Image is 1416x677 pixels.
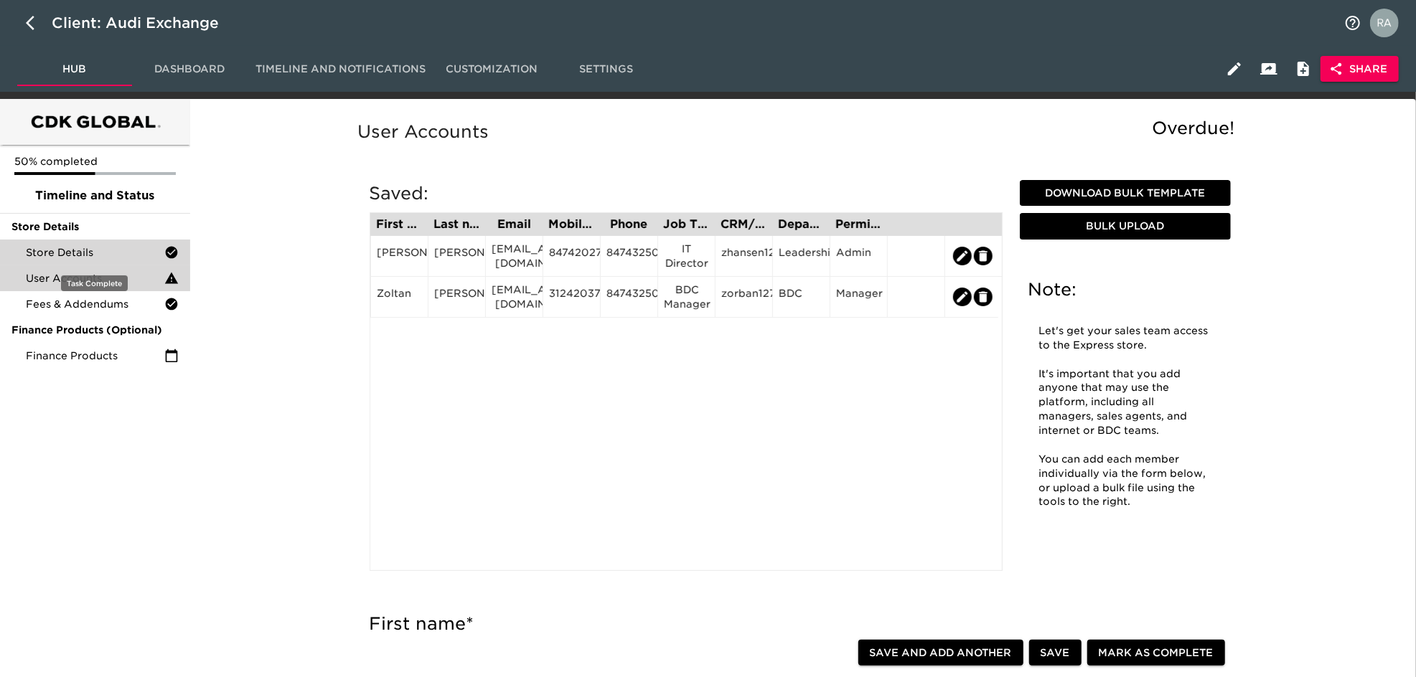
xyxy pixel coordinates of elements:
div: Admin [836,245,881,267]
span: Finance Products (Optional) [11,323,179,337]
div: Permission Set [835,219,881,230]
span: Download Bulk Template [1026,184,1225,202]
div: Manager [836,286,881,308]
span: Dashboard [141,60,238,78]
div: Mobile Phone [548,219,594,230]
button: Mark as Complete [1087,640,1225,666]
button: Internal Notes and Comments [1286,52,1321,86]
div: 3124203775 [549,286,594,308]
div: Zoltan [377,286,422,308]
div: zhansen12756 [721,245,766,267]
img: Profile [1370,9,1399,37]
p: 50% completed [14,154,176,169]
span: Mark as Complete [1099,644,1214,662]
button: Save [1029,640,1082,666]
div: 8474325020 [606,245,652,267]
h5: Saved: [370,182,1003,205]
div: BDC [779,286,824,308]
span: User Accounts [26,271,164,285]
div: IT Director [664,242,709,270]
div: [PERSON_NAME] [434,245,479,267]
span: Save and Add Another [870,644,1012,662]
h5: User Accounts [358,120,1242,143]
button: Client View [1252,52,1286,86]
span: Settings [558,60,655,78]
span: Timeline and Notifications [255,60,426,78]
div: Last name [433,219,479,230]
div: CRM/User ID [721,219,766,230]
span: Bulk Upload [1026,217,1225,235]
span: Finance Products [26,349,164,363]
span: Fees & Addendums [26,297,164,311]
span: Save [1041,644,1070,662]
p: You can add each member individually via the form below, or upload a bulk file using the tools to... [1039,453,1211,510]
div: BDC Manager [664,283,709,311]
span: Store Details [26,245,164,260]
div: Phone [606,219,652,230]
div: Leadership [779,245,824,267]
span: Customization [443,60,540,78]
button: Download Bulk Template [1020,180,1231,207]
button: notifications [1336,6,1370,40]
button: Edit Hub [1217,52,1252,86]
button: Bulk Upload [1020,213,1231,240]
button: edit [974,247,993,265]
button: Share [1321,56,1399,82]
div: [PERSON_NAME] [377,245,422,267]
div: Job Title [663,219,709,230]
span: Share [1332,60,1387,78]
div: Email [491,219,537,230]
span: Timeline and Status [11,187,179,204]
button: edit [974,288,993,306]
button: edit [953,288,972,306]
div: [EMAIL_ADDRESS][DOMAIN_NAME] [492,242,537,270]
div: Client: Audi Exchange [52,11,239,34]
button: Save and Add Another [858,640,1023,666]
h5: Note: [1028,278,1222,301]
p: It's important that you add anyone that may use the platform, including all managers, sales agent... [1039,367,1211,438]
h5: First name [370,612,1003,635]
div: Department [778,219,824,230]
p: Let's get your sales team access to the Express store. [1039,324,1211,353]
div: First name [376,219,422,230]
span: Store Details [11,219,179,234]
button: edit [953,247,972,265]
div: zorban12756 [721,286,766,308]
div: [EMAIL_ADDRESS][DOMAIN_NAME] [492,283,537,311]
span: Hub [26,60,123,78]
div: [PERSON_NAME] [434,286,479,308]
span: Overdue! [1153,118,1235,138]
div: 8474325020 [606,286,652,308]
div: 8474202720 [549,245,594,267]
